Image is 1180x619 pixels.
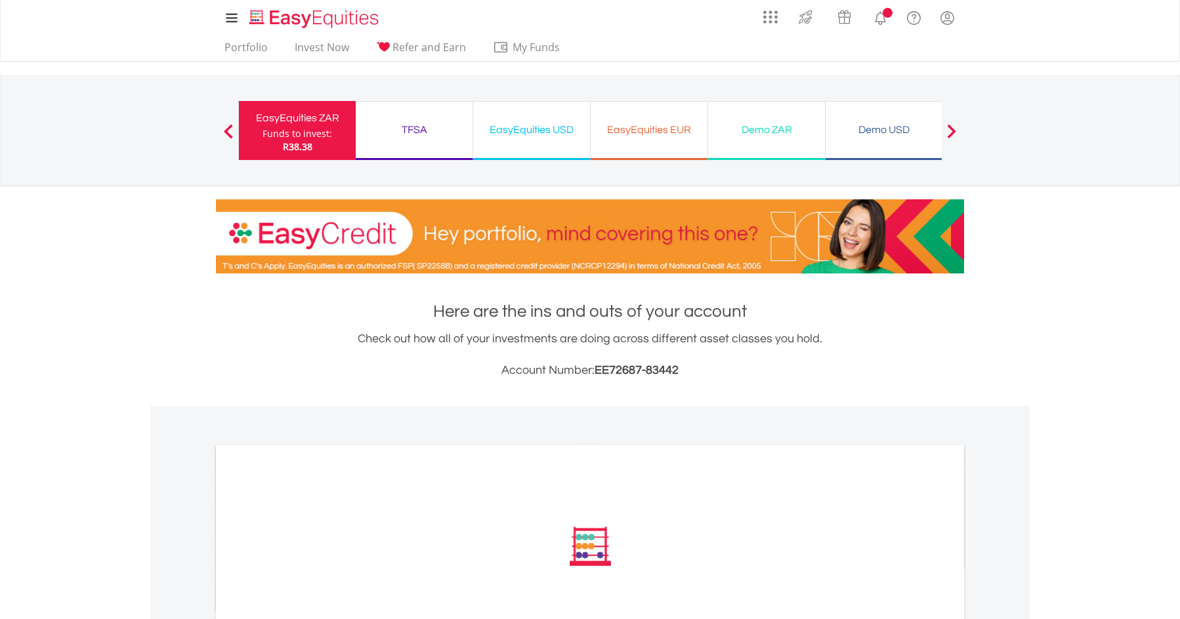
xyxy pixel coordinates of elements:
[247,109,348,127] div: EasyEquities ZAR
[215,130,242,144] button: Previous
[763,10,778,24] img: grid-menu-icon.svg
[493,39,579,56] span: My Funds
[216,361,964,380] h3: Account Number:
[833,7,855,28] img: vouchers-v2.svg
[595,364,679,376] span: EE72687-83442
[599,121,700,139] div: EasyEquities EUR
[392,40,466,54] span: Refer and Earn
[897,3,931,30] a: FAQ's and Support
[371,41,471,61] a: Refer and Earn
[833,121,935,139] div: Demo USD
[864,3,897,30] a: Notifications
[283,140,312,153] span: R38.38
[216,199,964,273] img: EasyCredit Promotion Banner
[364,121,465,139] div: TFSA
[247,8,384,30] img: EasyEquities_Logo.png
[263,127,332,140] div: Funds to invest:
[289,41,354,61] a: Invest Now
[716,121,817,139] div: Demo ZAR
[219,41,273,61] a: Portfolio
[931,3,964,32] a: My Profile
[825,3,864,28] a: Vouchers
[795,7,816,28] img: thrive-v2.svg
[938,130,965,144] button: Next
[755,3,786,24] a: AppsGrid
[216,300,964,323] h1: Here are the ins and outs of your account
[216,330,964,380] div: Check out how all of your investments are doing across different asset classes you hold.
[481,121,582,139] div: EasyEquities USD
[244,3,384,30] a: Home page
